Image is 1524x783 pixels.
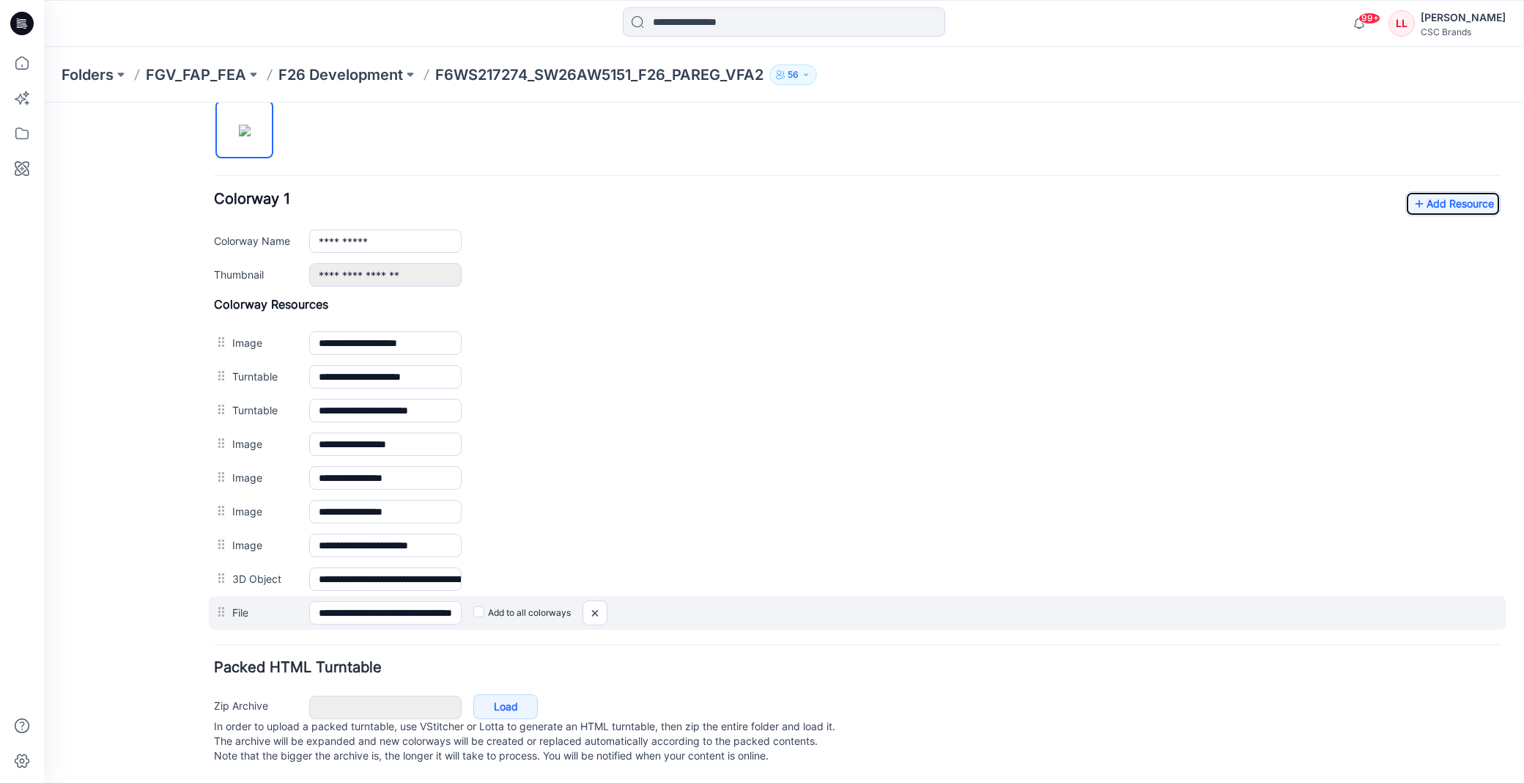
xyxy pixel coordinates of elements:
[429,499,527,522] label: Add to all colorways
[188,232,251,248] label: Image
[170,595,251,611] label: Zip Archive
[188,501,251,518] label: File
[170,558,1457,572] h4: Packed HTML Turntable
[170,163,251,180] label: Thumbnail
[170,194,1457,209] h4: Colorway Resources
[188,299,251,315] label: Turntable
[429,592,494,617] a: Load
[146,65,246,85] a: FGV_FAP_FEA
[188,400,251,416] label: Image
[62,65,114,85] a: Folders
[769,65,817,85] button: 56
[188,265,251,282] label: Turntable
[188,468,251,484] label: 3D Object
[278,65,403,85] a: F26 Development
[188,434,251,450] label: Image
[170,617,1457,661] p: In order to upload a packed turntable, use VStitcher or Lotta to generate an HTML turntable, then...
[435,65,763,85] p: F6WS217274_SW26AW5151_F26_PAREG_VFA2
[1421,9,1506,26] div: [PERSON_NAME]
[188,333,251,349] label: Image
[1421,26,1506,37] div: CSC Brands
[429,501,439,510] input: Add to all colorways
[44,103,1524,783] iframe: edit-style
[539,499,563,523] img: close-btn.svg
[788,67,799,83] p: 56
[1358,12,1380,24] span: 99+
[188,367,251,383] label: Image
[170,130,251,146] label: Colorway Name
[1388,10,1415,37] div: LL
